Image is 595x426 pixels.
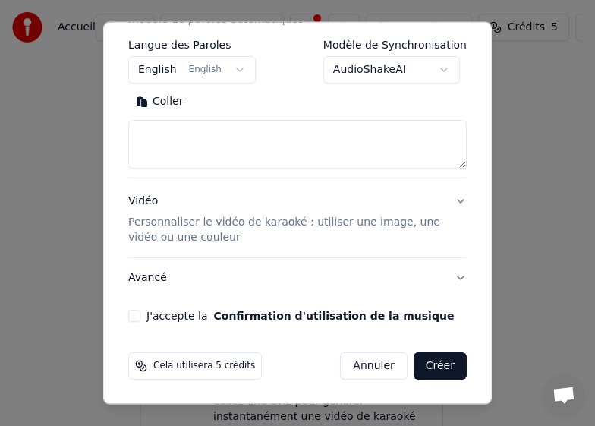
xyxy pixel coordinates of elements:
[128,258,467,298] button: Avancé
[128,39,256,50] label: Langue des Paroles
[128,90,191,114] button: Coller
[128,215,442,245] p: Personnaliser le vidéo de karaoké : utiliser une image, une vidéo ou une couleur
[128,181,467,257] button: VidéoPersonnaliser le vidéo de karaoké : utiliser une image, une vidéo ou une couleur
[213,311,454,321] button: J'accepte la
[128,39,467,181] div: ParolesAjoutez des paroles de chansons ou sélectionnez un modèle de paroles automatiques
[323,39,467,50] label: Modèle de Synchronisation
[146,311,454,321] label: J'accepte la
[153,360,255,372] span: Cela utilisera 5 crédits
[340,352,407,380] button: Annuler
[414,352,467,380] button: Créer
[128,194,442,245] div: Vidéo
